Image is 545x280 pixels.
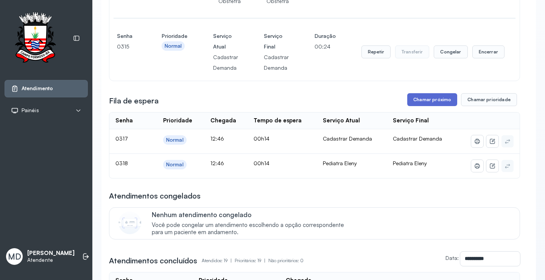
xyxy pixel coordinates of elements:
button: Congelar [434,45,467,58]
div: Senha [115,117,133,124]
span: Você pode congelar um atendimento escolhendo a opção correspondente para um paciente em andamento. [152,222,352,236]
p: 00:24 [315,41,336,52]
h3: Atendimentos concluídos [109,255,197,266]
span: 0317 [115,135,128,142]
div: Serviço Atual [323,117,360,124]
label: Data: [445,255,459,261]
p: Atendente [27,257,75,263]
div: Chegada [210,117,236,124]
div: Normal [166,137,184,143]
p: Prioritários: 19 [235,255,268,266]
span: Cadastrar Demanda [393,135,442,142]
h4: Senha [117,31,136,41]
p: 0315 [117,41,136,52]
h3: Atendimentos congelados [109,191,201,201]
div: Tempo de espera [254,117,302,124]
h4: Duração [315,31,336,41]
img: Logotipo do estabelecimento [8,12,62,65]
span: 00h14 [254,160,269,166]
button: Transferir [395,45,430,58]
div: Prioridade [163,117,192,124]
span: Atendimento [22,85,53,92]
p: Atendidos: 19 [202,255,235,266]
h4: Serviço Atual [213,31,238,52]
h4: Prioridade [162,31,187,41]
span: Painéis [22,107,39,114]
button: Chamar prioridade [461,93,517,106]
span: | [264,258,265,263]
p: Nenhum atendimento congelado [152,211,352,219]
p: Cadastrar Demanda [213,52,238,73]
span: 12:46 [210,160,224,166]
span: Pediatra Eleny [393,160,427,166]
span: 0318 [115,160,128,166]
div: Pediatra Eleny [323,160,381,167]
div: Normal [166,161,184,168]
button: Encerrar [472,45,505,58]
div: Serviço Final [393,117,429,124]
p: Não prioritários: 0 [268,255,304,266]
span: 00h14 [254,135,269,142]
div: Normal [165,43,182,49]
h4: Serviço Final [264,31,289,52]
button: Repetir [361,45,391,58]
button: Chamar próximo [407,93,457,106]
p: [PERSON_NAME] [27,250,75,257]
span: | [230,258,232,263]
p: Cadastrar Demanda [264,52,289,73]
a: Atendimento [11,85,81,92]
img: Imagem de CalloutCard [118,211,141,234]
h3: Fila de espera [109,95,159,106]
span: 12:46 [210,135,224,142]
div: Cadastrar Demanda [323,135,381,142]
